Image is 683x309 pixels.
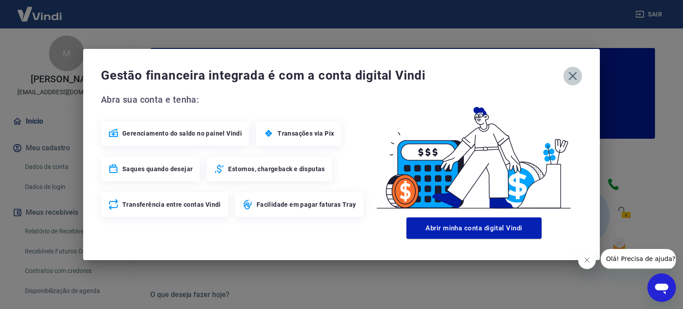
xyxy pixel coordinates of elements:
span: Transferência entre contas Vindi [122,200,221,209]
span: Transações via Pix [277,129,334,138]
span: Facilidade em pagar faturas Tray [257,200,356,209]
span: Estornos, chargeback e disputas [228,165,325,173]
span: Abra sua conta e tenha: [101,92,366,107]
span: Gestão financeira integrada é com a conta digital Vindi [101,67,563,84]
iframe: Fechar mensagem [578,251,597,270]
iframe: Botão para abrir a janela de mensagens [647,273,676,302]
iframe: Mensagem da empresa [601,249,676,270]
span: Gerenciamento do saldo no painel Vindi [122,129,242,138]
img: Good Billing [366,92,582,214]
span: Saques quando desejar [122,165,193,173]
button: Abrir minha conta digital Vindi [406,217,542,239]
